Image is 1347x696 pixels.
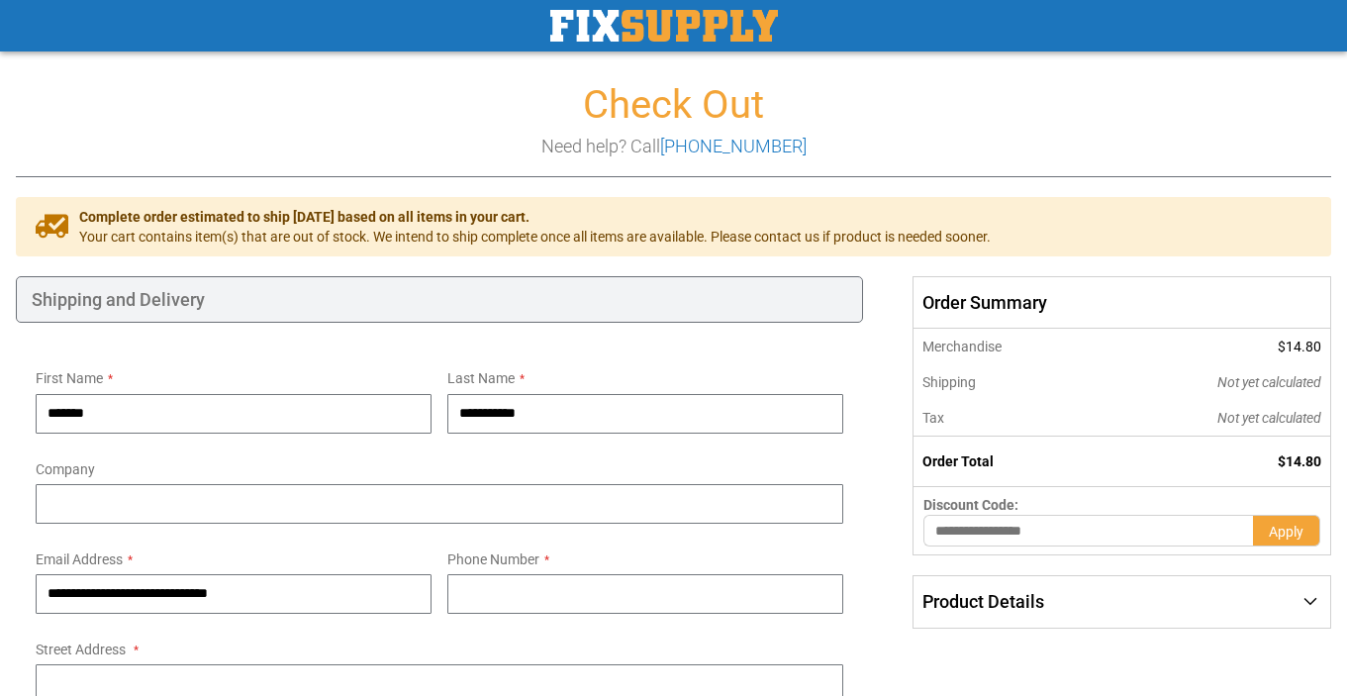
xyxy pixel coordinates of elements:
span: First Name [36,370,103,386]
h3: Need help? Call [16,137,1331,156]
h1: Check Out [16,83,1331,127]
span: Last Name [447,370,515,386]
span: Email Address [36,551,123,567]
span: Apply [1269,524,1303,540]
a: store logo [550,10,778,42]
div: Shipping and Delivery [16,276,863,324]
span: Street Address [36,642,126,657]
th: Tax [914,400,1099,437]
strong: Order Total [922,453,994,469]
th: Merchandise [914,329,1099,364]
span: $14.80 [1278,339,1321,354]
span: Phone Number [447,551,539,567]
span: Not yet calculated [1217,410,1321,426]
span: Your cart contains item(s) that are out of stock. We intend to ship complete once all items are a... [79,227,991,247]
span: $14.80 [1278,453,1321,469]
span: Product Details [922,591,1044,612]
span: Complete order estimated to ship [DATE] based on all items in your cart. [79,207,991,227]
a: [PHONE_NUMBER] [660,136,807,156]
img: Fix Industrial Supply [550,10,778,42]
span: Order Summary [913,276,1331,330]
span: Not yet calculated [1217,374,1321,390]
span: Company [36,461,95,477]
span: Shipping [922,374,976,390]
button: Apply [1253,515,1320,547]
span: Discount Code: [923,497,1018,513]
